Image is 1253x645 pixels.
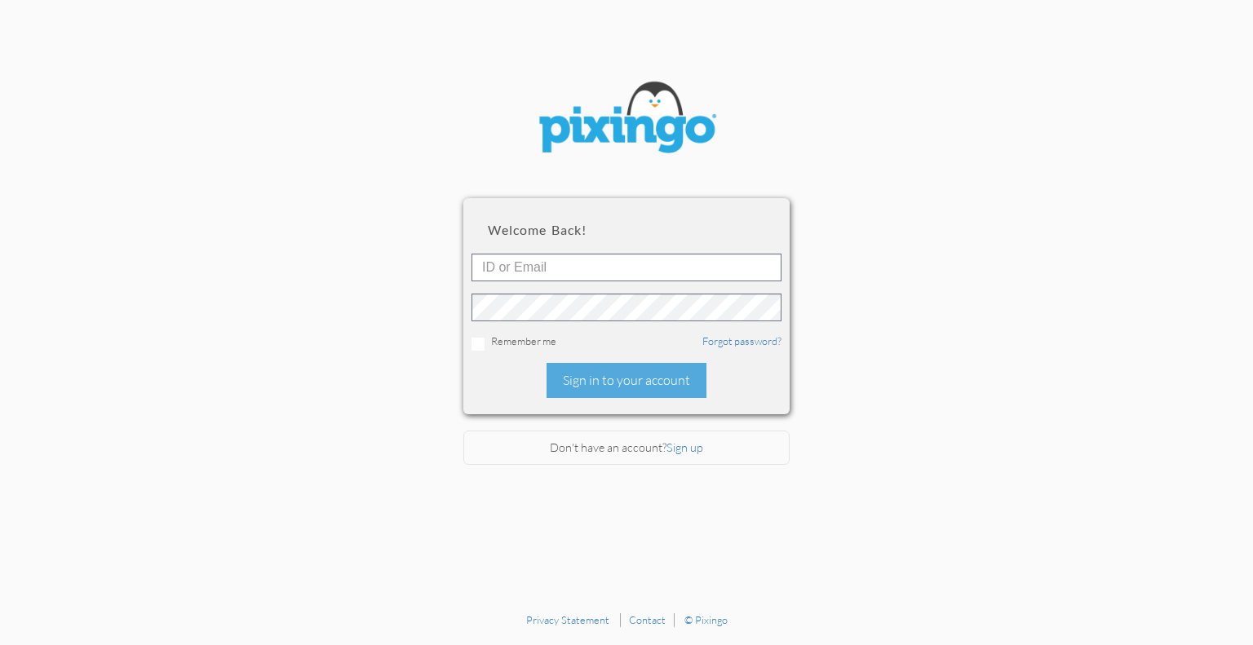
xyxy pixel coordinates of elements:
a: © Pixingo [684,613,728,626]
a: Contact [629,613,666,626]
div: Don't have an account? [463,431,790,466]
div: Sign in to your account [547,363,706,398]
a: Sign up [666,440,703,454]
h2: Welcome back! [488,223,765,237]
a: Forgot password? [702,334,781,347]
a: Privacy Statement [526,613,609,626]
div: Remember me [472,334,781,351]
input: ID or Email [472,254,781,281]
img: pixingo logo [529,73,724,166]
